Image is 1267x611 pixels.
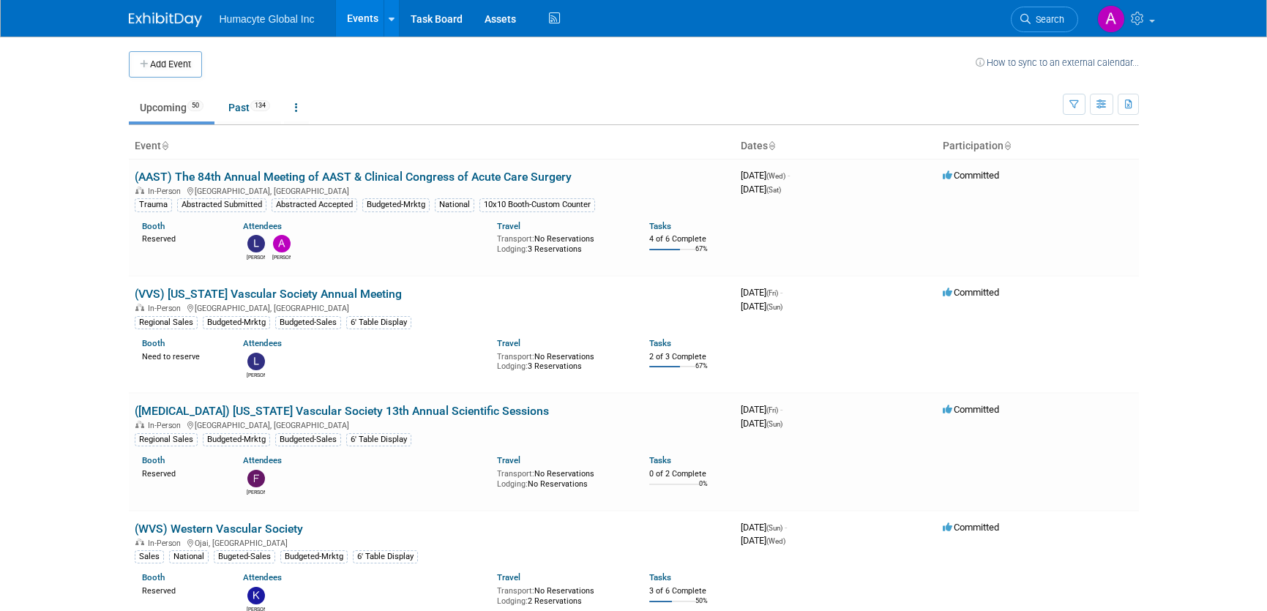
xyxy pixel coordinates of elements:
[497,479,528,489] span: Lodging:
[142,583,222,596] div: Reserved
[497,466,627,489] div: No Reservations No Reservations
[497,234,534,244] span: Transport:
[766,524,782,532] span: (Sun)
[214,550,275,563] div: Bugeted-Sales
[135,433,198,446] div: Regional Sales
[976,57,1139,68] a: How to sync to an external calendar...
[497,221,520,231] a: Travel
[187,100,203,111] span: 50
[649,352,729,362] div: 2 of 3 Complete
[142,572,165,582] a: Booth
[243,455,282,465] a: Attendees
[766,289,778,297] span: (Fri)
[135,187,144,194] img: In-Person Event
[148,304,185,313] span: In-Person
[741,418,782,429] span: [DATE]
[768,140,775,151] a: Sort by Start Date
[766,406,778,414] span: (Fri)
[497,349,627,372] div: No Reservations 3 Reservations
[353,550,418,563] div: 6' Table Display
[649,455,671,465] a: Tasks
[148,421,185,430] span: In-Person
[243,572,282,582] a: Attendees
[741,301,782,312] span: [DATE]
[247,252,265,261] div: Linda Hamilton
[766,303,782,311] span: (Sun)
[280,550,348,563] div: Budgeted-Mrktg
[135,536,729,548] div: Ojai, [GEOGRAPHIC_DATA]
[135,184,729,196] div: [GEOGRAPHIC_DATA], [GEOGRAPHIC_DATA]
[142,466,222,479] div: Reserved
[247,370,265,379] div: Linda Hamilton
[943,522,999,533] span: Committed
[497,361,528,371] span: Lodging:
[135,316,198,329] div: Regional Sales
[1097,5,1125,33] img: Adrian Diazgonsen
[497,469,534,479] span: Transport:
[741,170,790,181] span: [DATE]
[497,583,627,606] div: No Reservations 2 Reservations
[129,51,202,78] button: Add Event
[741,184,781,195] span: [DATE]
[203,433,270,446] div: Budgeted-Mrktg
[135,304,144,311] img: In-Person Event
[346,433,411,446] div: 6' Table Display
[346,316,411,329] div: 6' Table Display
[135,419,729,430] div: [GEOGRAPHIC_DATA], [GEOGRAPHIC_DATA]
[243,221,282,231] a: Attendees
[135,287,402,301] a: (VVS) [US_STATE] Vascular Society Annual Meeting
[129,134,735,159] th: Event
[220,13,315,25] span: Humacyte Global Inc
[217,94,281,121] a: Past134
[943,404,999,415] span: Committed
[497,231,627,254] div: No Reservations 3 Reservations
[275,316,341,329] div: Budgeted-Sales
[1011,7,1078,32] a: Search
[943,170,999,181] span: Committed
[243,338,282,348] a: Attendees
[785,522,787,533] span: -
[741,535,785,546] span: [DATE]
[142,231,222,244] div: Reserved
[135,550,164,563] div: Sales
[135,421,144,428] img: In-Person Event
[741,522,787,533] span: [DATE]
[788,170,790,181] span: -
[135,170,572,184] a: (AAST) The 84th Annual Meeting of AAST & Clinical Congress of Acute Care Surgery
[766,537,785,545] span: (Wed)
[435,198,474,211] div: National
[780,287,782,298] span: -
[203,316,270,329] div: Budgeted-Mrktg
[177,198,266,211] div: Abstracted Submitted
[247,353,265,370] img: Linda Hamilton
[766,186,781,194] span: (Sat)
[148,539,185,548] span: In-Person
[649,469,729,479] div: 0 of 2 Complete
[497,244,528,254] span: Lodging:
[135,522,303,536] a: (WVS) Western Vascular Society
[780,404,782,415] span: -
[943,287,999,298] span: Committed
[479,198,595,211] div: 10x10 Booth-Custom Counter
[135,301,729,313] div: [GEOGRAPHIC_DATA], [GEOGRAPHIC_DATA]
[135,404,549,418] a: ([MEDICAL_DATA]) [US_STATE] Vascular Society 13th Annual Scientific Sessions
[275,433,341,446] div: Budgeted-Sales
[735,134,937,159] th: Dates
[741,404,782,415] span: [DATE]
[1031,14,1064,25] span: Search
[649,338,671,348] a: Tasks
[142,349,222,362] div: Need to reserve
[169,550,209,563] div: National
[1003,140,1011,151] a: Sort by Participation Type
[766,172,785,180] span: (Wed)
[937,134,1139,159] th: Participation
[649,586,729,596] div: 3 of 6 Complete
[497,572,520,582] a: Travel
[142,221,165,231] a: Booth
[135,198,172,211] div: Trauma
[142,338,165,348] a: Booth
[247,470,265,487] img: Fulton Velez
[497,596,528,606] span: Lodging:
[695,362,708,382] td: 67%
[699,480,708,500] td: 0%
